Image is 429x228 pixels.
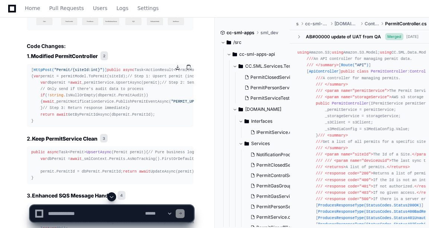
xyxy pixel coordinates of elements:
[385,33,403,40] span: Merged
[245,63,297,69] span: CC.SML.Services.Tests/Services
[100,51,108,60] span: 2
[31,67,189,124] div: [ ] Task<ActionResult<PermitModel>> UpsertPermitAsync([FromRoute] siteId, [FromBody] PermitModel ...
[128,74,233,78] span: // Step 1: Upsert permit (includes audit data)
[316,76,401,80] span: A controller for managing permits.
[247,191,304,202] button: PermitGasService.cs
[385,21,427,27] span: PermitController.cs
[332,101,369,106] span: PermitController
[25,6,40,10] span: Home
[296,21,299,27] span: src
[316,165,323,169] span: ///
[244,117,249,126] svg: Directory
[387,165,410,169] span: </returns>
[325,165,345,169] span: <returns>
[47,150,59,154] span: async
[118,191,125,200] span: 4
[27,135,193,144] h4: 2.
[316,63,339,67] span: </summary>
[357,69,369,74] span: class
[31,150,45,154] span: public
[325,178,373,182] span: <response code="400">
[116,6,128,10] span: Logs
[70,157,82,161] span: await
[247,170,304,181] button: PermitControlService.cs
[70,80,82,85] span: await
[305,34,381,40] div: AB#00000 update of UAT from QA
[57,112,68,117] span: await
[27,42,193,50] h3: Code Changes:
[31,53,98,59] strong: Modified PermitController
[139,169,151,174] span: await
[325,82,348,87] span: </summary>
[162,80,318,85] span: // Step 2: Send SQS notification synchronously (NOT fire-and-forget)
[238,138,302,150] button: Services
[316,190,323,195] span: ///
[316,82,323,87] span: ///
[325,146,348,150] span: </summary>
[33,74,40,78] span: var
[316,139,428,144] span: Get a list of all permits for a specific site.
[380,50,391,55] span: using
[406,34,419,39] div: [DATE]
[31,150,146,154] span: Task<Permit> ( )
[325,171,373,176] span: <response code="200">
[123,68,134,72] span: async
[316,101,330,106] span: public
[325,152,373,157] span: <param name="siteId">
[247,150,304,160] button: NotificationProcessingService.cs
[241,72,298,83] button: PermitClosedServiceTests.cs
[307,63,313,67] span: ///
[43,106,130,110] span: // Step 3: Return response immediately
[256,173,308,179] span: PermitControlService.cs
[316,171,323,176] span: ///
[325,158,332,163] span: ///
[233,39,241,45] span: /src
[316,152,323,157] span: ///
[41,80,47,85] span: var
[316,158,323,163] span: ///
[247,127,298,138] button: IPermitService.cs
[318,133,325,138] span: ///
[241,83,298,93] button: PermitPersonServiceTests.cs
[233,50,237,59] svg: Directory
[316,89,323,93] span: ///
[307,57,313,61] span: ///
[241,93,298,103] button: PermitServiceTests.cs
[364,21,379,27] span: Controllers
[227,30,254,36] span: cc-sml-apps
[316,95,323,99] span: ///
[256,152,326,158] span: NotificationProcessingService.cs
[250,74,312,80] span: PermitClosedServiceTests.cs
[256,183,314,189] span: PermitGasGroupService.cs
[41,157,47,161] span: var
[31,149,189,181] div: { dbPermit = _smlContext.Permits.AsNoTracking().FirstOrDefaultAsync(p => p.Guid == permit.Guid); ...
[316,146,323,150] span: ///
[43,99,54,104] span: await
[238,62,243,71] svg: Directory
[238,105,243,114] svg: Directory
[305,21,329,27] span: cc-sml-apps-api
[27,52,193,61] h4: 1.
[148,150,260,154] span: // Pure business logic - no notification concerns
[355,63,366,67] span: "API"
[256,162,307,168] span: PermitClosedService.cs
[245,106,281,112] span: [DOMAIN_NAME]
[307,57,412,61] span: An API controller for managing permit data.
[49,6,84,10] span: Pull Requests
[54,68,102,72] span: "Permit/{siteId:int}"
[297,50,309,55] span: using
[32,135,97,142] strong: Keep PermitService Clean
[250,95,298,101] span: PermitServiceTests.cs
[316,139,323,144] span: ///
[327,133,348,138] span: <summary>
[227,48,291,60] button: cc-sml-apps-api
[239,51,275,57] span: cc-sml-apps-api
[41,112,54,117] span: return
[137,6,159,10] span: Settings
[233,103,297,115] button: [DOMAIN_NAME]
[86,150,112,154] span: UpsertAsync
[260,30,278,36] span: sml_dev
[93,6,108,10] span: Users
[33,68,105,72] span: HttpPost( )
[251,141,270,147] span: Services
